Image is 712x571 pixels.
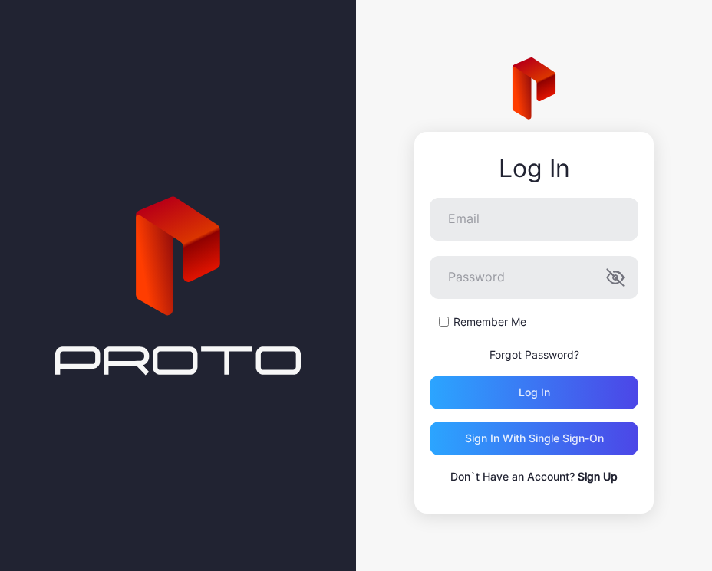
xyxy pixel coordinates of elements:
input: Email [430,198,638,241]
label: Remember Me [453,314,526,330]
div: Log in [519,386,550,399]
a: Forgot Password? [489,348,579,361]
a: Sign Up [578,470,618,483]
input: Password [430,256,638,299]
button: Sign in With Single Sign-On [430,422,638,455]
button: Password [606,268,625,287]
p: Don`t Have an Account? [430,468,638,486]
div: Sign in With Single Sign-On [465,432,604,445]
button: Log in [430,376,638,409]
div: Log In [430,155,638,182]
